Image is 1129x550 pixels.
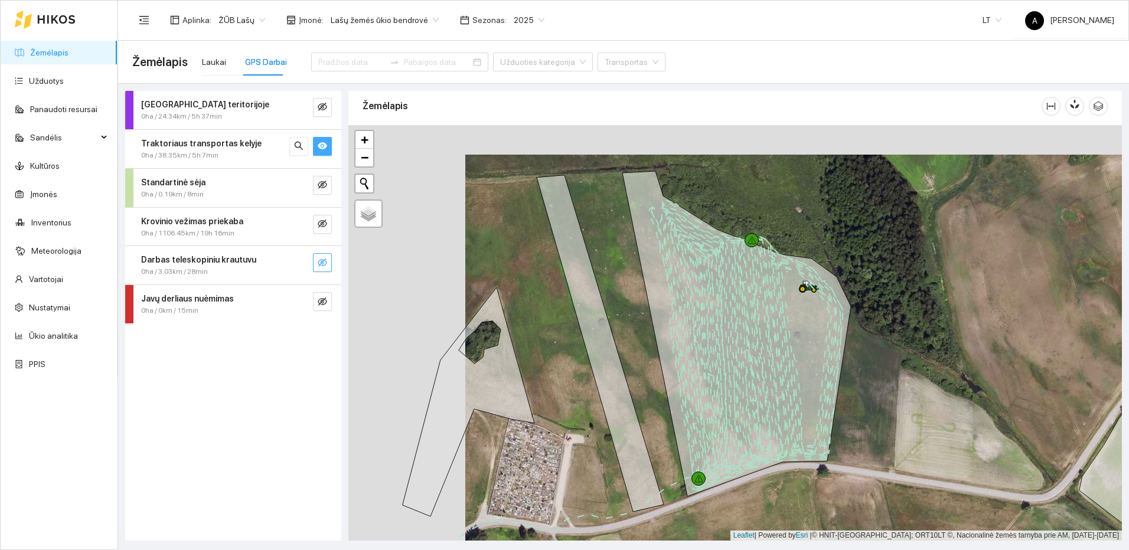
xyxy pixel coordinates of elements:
div: Traktoriaus transportas kelyje0ha / 38.35km / 5h 7minsearcheye [125,130,341,168]
span: menu-fold [139,15,149,25]
button: column-width [1042,97,1061,116]
div: | Powered by © HNIT-[GEOGRAPHIC_DATA]; ORT10LT ©, Nacionalinė žemės tarnyba prie AM, [DATE]-[DATE] [730,531,1122,541]
span: column-width [1042,102,1060,111]
span: 0ha / 38.35km / 5h 7min [141,150,218,161]
strong: Traktoriaus transportas kelyje [141,139,262,148]
a: PPIS [29,359,45,369]
span: eye-invisible [318,219,327,230]
span: swap-right [390,57,399,67]
strong: Javų derliaus nuėmimas [141,294,234,303]
a: Vartotojai [29,274,63,284]
span: 0ha / 3.03km / 28min [141,266,208,277]
span: Sandėlis [30,126,97,149]
span: Aplinka : [182,14,211,27]
span: | [810,531,812,539]
span: eye-invisible [318,297,327,308]
a: Panaudoti resursai [30,104,97,114]
span: ŽŪB Lašų [218,11,265,29]
span: Lašų žemės ūkio bendrovė [331,11,439,29]
div: Darbas teleskopiniu krautuvu0ha / 3.03km / 28mineye-invisible [125,246,341,284]
a: Kultūros [30,161,60,171]
span: 0ha / 0km / 15min [141,305,198,316]
div: GPS Darbai [245,55,287,68]
button: eye-invisible [313,98,332,117]
div: Standartinė sėja0ha / 0.19km / 8mineye-invisible [125,169,341,207]
strong: Krovinio vežimas priekaba [141,217,243,226]
div: Žemėlapis [363,89,1042,123]
div: Krovinio vežimas priekaba0ha / 1106.45km / 19h 16mineye-invisible [125,208,341,246]
a: Layers [355,201,381,227]
button: eye-invisible [313,253,332,272]
a: Zoom out [355,149,373,166]
span: − [361,150,368,165]
span: Sezonas : [472,14,507,27]
span: eye [318,141,327,152]
span: 0ha / 24.34km / 5h 37min [141,111,222,122]
span: LT [983,11,1001,29]
button: eye-invisible [313,176,332,195]
span: 2025 [514,11,544,29]
a: Užduotys [29,76,64,86]
span: layout [170,15,180,25]
input: Pradžios data [318,55,385,68]
button: Initiate a new search [355,175,373,192]
span: Įmonė : [299,14,324,27]
a: Esri [796,531,808,539]
a: Ūkio analitika [29,331,78,341]
button: eye-invisible [313,215,332,234]
span: 0ha / 0.19km / 8min [141,189,204,200]
span: search [294,141,304,152]
span: to [390,57,399,67]
strong: Darbas teleskopiniu krautuvu [141,255,256,264]
a: Zoom in [355,131,373,149]
strong: Standartinė sėja [141,178,205,187]
a: Leaflet [733,531,755,539]
button: eye-invisible [313,292,332,311]
a: Meteorologija [31,246,81,256]
button: eye [313,137,332,156]
span: A [1032,11,1037,30]
a: Inventorius [31,218,71,227]
span: eye-invisible [318,102,327,113]
span: Žemėlapis [132,53,188,71]
a: Žemėlapis [30,48,68,57]
button: search [289,137,308,156]
div: Javų derliaus nuėmimas0ha / 0km / 15mineye-invisible [125,285,341,323]
button: menu-fold [132,8,156,32]
div: Laukai [202,55,226,68]
span: 0ha / 1106.45km / 19h 16min [141,228,234,239]
strong: [GEOGRAPHIC_DATA] teritorijoje [141,100,269,109]
div: [GEOGRAPHIC_DATA] teritorijoje0ha / 24.34km / 5h 37mineye-invisible [125,91,341,129]
span: eye-invisible [318,180,327,191]
span: calendar [460,15,469,25]
span: shop [286,15,296,25]
span: [PERSON_NAME] [1025,15,1114,25]
span: + [361,132,368,147]
a: Nustatymai [29,303,70,312]
a: Įmonės [30,189,57,199]
input: Pabaigos data [404,55,471,68]
span: eye-invisible [318,258,327,269]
